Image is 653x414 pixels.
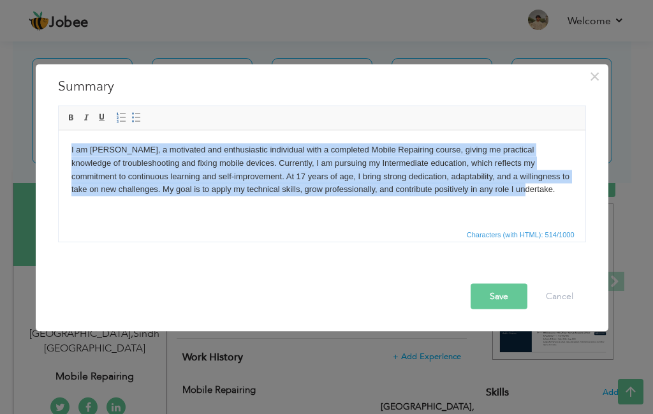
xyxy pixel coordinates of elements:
[64,110,78,124] a: Bold
[114,110,128,124] a: Insert/Remove Numbered List
[471,283,527,309] button: Save
[585,66,605,86] button: Close
[59,130,585,226] iframe: Rich Text Editor, summaryEditor
[129,110,143,124] a: Insert/Remove Bulleted List
[80,110,94,124] a: Italic
[589,64,600,87] span: ×
[58,77,586,96] h3: Summary
[95,110,109,124] a: Underline
[464,228,577,240] span: Characters (with HTML): 514/1000
[464,228,578,240] div: Statistics
[533,283,586,309] button: Cancel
